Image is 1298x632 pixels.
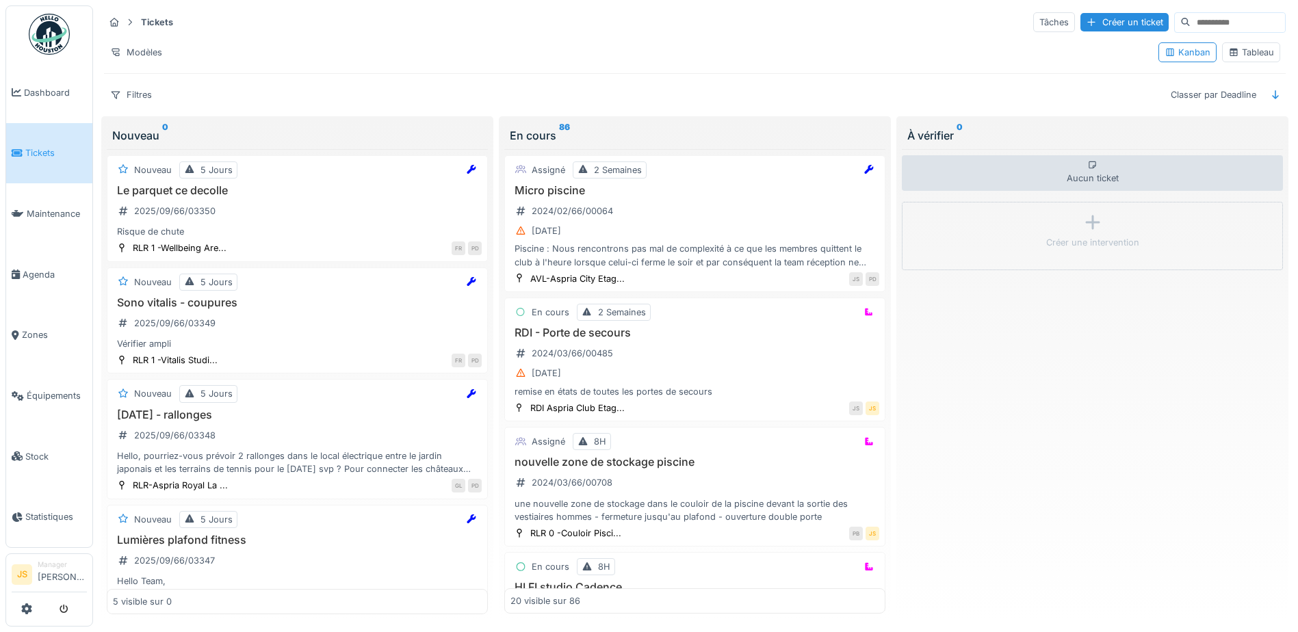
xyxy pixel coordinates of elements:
[113,594,172,607] div: 5 visible sur 0
[530,401,625,414] div: RDI Aspria Club Etag...
[200,276,233,289] div: 5 Jours
[468,479,482,492] div: PD
[6,305,92,366] a: Zones
[530,527,621,540] div: RLR 0 -Couloir Pisci...
[134,387,172,400] div: Nouveau
[1080,13,1169,31] div: Créer un ticket
[452,241,465,255] div: FR
[133,479,228,492] div: RLR-Aspria Royal La ...
[113,575,482,601] div: Hello Team, une des lumières fitness ne fonctionne plus (voir photo) Pourriez vous aider? Merciii...
[530,272,625,285] div: AVL-Aspria City Etag...
[134,317,216,330] div: 2025/09/66/03349
[532,306,569,319] div: En cours
[113,184,482,197] h3: Le parquet ce decolle
[866,272,879,286] div: PD
[135,16,179,29] strong: Tickets
[510,594,580,607] div: 20 visible sur 86
[6,183,92,244] a: Maintenance
[22,328,87,341] span: Zones
[452,479,465,492] div: GL
[134,513,172,526] div: Nouveau
[468,241,482,255] div: PD
[532,367,561,380] div: [DATE]
[113,225,482,238] div: Risque de chute
[25,146,87,159] span: Tickets
[849,527,863,540] div: PB
[24,86,87,99] span: Dashboard
[510,497,879,523] div: une nouvelle zone de stockage dans le couloir de la piscine devant la sortie des vestiaires homme...
[532,476,612,489] div: 2024/03/66/00708
[113,296,482,309] h3: Sono vitalis - coupures
[113,337,482,350] div: Vérifier ampli
[1165,85,1262,105] div: Classer par Deadline
[6,426,92,487] a: Stock
[510,385,879,398] div: remise en états de toutes les portes de secours
[27,207,87,220] span: Maintenance
[532,224,561,237] div: [DATE]
[12,559,87,592] a: JS Manager[PERSON_NAME]
[134,429,216,442] div: 2025/09/66/03348
[200,163,233,176] div: 5 Jours
[162,127,168,144] sup: 0
[113,534,482,547] h3: Lumières plafond fitness
[559,127,570,144] sup: 86
[510,456,879,469] h3: nouvelle zone de stockage piscine
[23,268,87,281] span: Agenda
[532,560,569,573] div: En cours
[594,435,606,448] div: 8H
[1046,236,1139,249] div: Créer une intervention
[510,326,879,339] h3: RDI - Porte de secours
[200,387,233,400] div: 5 Jours
[134,554,215,567] div: 2025/09/66/03347
[849,272,863,286] div: JS
[133,354,218,367] div: RLR 1 -Vitalis Studi...
[133,241,226,254] div: RLR 1 -Wellbeing Are...
[598,560,610,573] div: 8H
[510,242,879,268] div: Piscine : Nous rencontrons pas mal de complexité à ce que les membres quittent le club à l'heure ...
[6,62,92,123] a: Dashboard
[957,127,963,144] sup: 0
[866,527,879,540] div: JS
[6,244,92,305] a: Agenda
[200,513,233,526] div: 5 Jours
[907,127,1277,144] div: À vérifier
[104,42,168,62] div: Modèles
[598,306,646,319] div: 2 Semaines
[1033,12,1075,32] div: Tâches
[134,205,216,218] div: 2025/09/66/03350
[510,127,880,144] div: En cours
[113,449,482,475] div: Hello, pourriez-vous prévoir 2 rallonges dans le local électrique entre le jardin japonais et les...
[468,354,482,367] div: PD
[29,14,70,55] img: Badge_color-CXgf-gQk.svg
[532,435,565,448] div: Assigné
[104,85,158,105] div: Filtres
[134,276,172,289] div: Nouveau
[532,347,613,360] div: 2024/03/66/00485
[12,564,32,585] li: JS
[594,163,642,176] div: 2 Semaines
[902,155,1283,191] div: Aucun ticket
[6,123,92,184] a: Tickets
[27,389,87,402] span: Équipements
[25,510,87,523] span: Statistiques
[6,365,92,426] a: Équipements
[112,127,482,144] div: Nouveau
[532,205,613,218] div: 2024/02/66/00064
[849,401,863,415] div: JS
[1165,46,1210,59] div: Kanban
[532,163,565,176] div: Assigné
[25,450,87,463] span: Stock
[1228,46,1274,59] div: Tableau
[38,559,87,589] li: [PERSON_NAME]
[6,487,92,548] a: Statistiques
[866,401,879,415] div: JS
[134,163,172,176] div: Nouveau
[510,581,879,594] h3: HI FI studio Cadence
[38,559,87,570] div: Manager
[452,354,465,367] div: FR
[113,408,482,421] h3: [DATE] - rallonges
[510,184,879,197] h3: Micro piscine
